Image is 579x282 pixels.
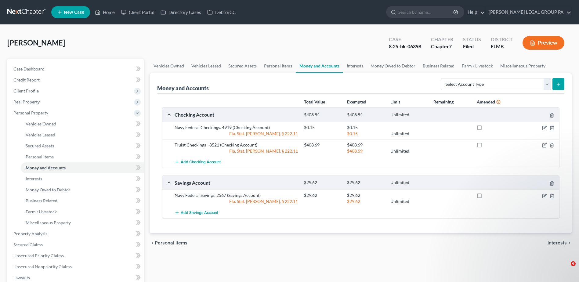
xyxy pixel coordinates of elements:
[21,151,144,162] a: Personal Items
[21,206,144,217] a: Farm / Livestock
[175,157,221,168] button: Add Checking Account
[21,184,144,195] a: Money Owed to Debtor
[9,74,144,85] a: Credit Report
[26,154,54,159] span: Personal Items
[449,43,452,49] span: 7
[21,118,144,129] a: Vehicles Owned
[13,231,47,236] span: Property Analysis
[172,192,301,198] div: Navy Federal Savings. 2567 (Savings Account)
[398,6,454,18] input: Search by name...
[204,7,239,18] a: DebtorCC
[301,180,344,186] div: $29.62
[477,99,495,104] strong: Amended
[157,7,204,18] a: Directory Cases
[21,173,144,184] a: Interests
[431,36,453,43] div: Chapter
[225,59,260,73] a: Secured Assets
[458,59,497,73] a: Farm / Livestock
[21,129,144,140] a: Vehicles Leased
[301,192,344,198] div: $29.62
[343,59,367,73] a: Interests
[387,180,430,186] div: Unlimited
[172,111,301,118] div: Checking Account
[13,99,40,104] span: Real Property
[157,85,209,92] div: Money and Accounts
[26,187,71,192] span: Money Owed to Debtor
[26,176,42,181] span: Interests
[13,77,40,82] span: Credit Report
[181,160,221,165] span: Add Checking Account
[155,240,187,245] span: Personal Items
[9,250,144,261] a: Unsecured Priority Claims
[497,59,549,73] a: Miscellaneous Property
[344,131,387,137] div: $0.15
[387,148,430,154] div: Unlimited
[433,99,454,104] strong: Remaining
[172,131,301,137] div: Fla. Stat. [PERSON_NAME]. § 222.11
[9,63,144,74] a: Case Dashboard
[301,142,344,148] div: $408.69
[387,112,430,118] div: Unlimited
[486,7,571,18] a: [PERSON_NAME] LEGAL GROUP PA
[344,112,387,118] div: $408.84
[26,143,54,148] span: Secured Assets
[463,43,481,50] div: Filed
[491,36,513,43] div: District
[301,125,344,131] div: $0.15
[118,7,157,18] a: Client Portal
[296,59,343,73] a: Money and Accounts
[188,59,225,73] a: Vehicles Leased
[344,148,387,154] div: $408.69
[491,43,513,50] div: FLMB
[344,180,387,186] div: $29.62
[367,59,419,73] a: Money Owed to Debtor
[463,36,481,43] div: Status
[172,125,301,131] div: Navy Federal Checkings. 4919 (Checking Account)
[26,121,56,126] span: Vehicles Owned
[150,240,155,245] i: chevron_left
[175,207,218,218] button: Add Savings Account
[13,253,64,258] span: Unsecured Priority Claims
[13,110,48,115] span: Personal Property
[9,228,144,239] a: Property Analysis
[304,99,325,104] strong: Total Value
[92,7,118,18] a: Home
[172,148,301,154] div: Fla. Stat. [PERSON_NAME]. § 222.11
[13,242,43,247] span: Secured Claims
[21,140,144,151] a: Secured Assets
[21,217,144,228] a: Miscellaneous Property
[465,7,485,18] a: Help
[9,261,144,272] a: Unsecured Nonpriority Claims
[523,36,564,50] button: Preview
[13,264,72,269] span: Unsecured Nonpriority Claims
[26,165,66,170] span: Money and Accounts
[26,198,57,203] span: Business Related
[150,59,188,73] a: Vehicles Owned
[172,142,301,148] div: Truist Checkings - 8521 (Checking Account)
[387,198,430,204] div: Unlimited
[419,59,458,73] a: Business Related
[571,261,576,266] span: 6
[347,99,366,104] strong: Exempted
[344,192,387,198] div: $29.62
[172,179,301,186] div: Savings Account
[21,195,144,206] a: Business Related
[13,66,45,71] span: Case Dashboard
[26,209,57,214] span: Farm / Livestock
[7,38,65,47] span: [PERSON_NAME]
[344,142,387,148] div: $408.69
[64,10,84,15] span: New Case
[181,210,218,215] span: Add Savings Account
[13,275,30,280] span: Lawsuits
[26,132,55,137] span: Vehicles Leased
[390,99,400,104] strong: Limit
[172,198,301,204] div: Fla. Stat. [PERSON_NAME]. § 222.11
[344,198,387,204] div: $29.62
[558,261,573,276] iframe: Intercom live chat
[260,59,296,73] a: Personal Items
[21,162,144,173] a: Money and Accounts
[387,131,430,137] div: Unlimited
[26,220,71,225] span: Miscellaneous Property
[9,239,144,250] a: Secured Claims
[389,36,421,43] div: Case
